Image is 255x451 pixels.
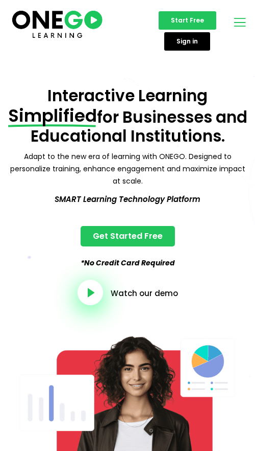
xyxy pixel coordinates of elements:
span: Simplified [8,105,97,126]
span: Interactive Learning [47,84,208,107]
a: Sign in [164,32,210,51]
span: Get Started Free [93,232,163,240]
span: for Businesses and Educational Institutions. [31,106,247,147]
span: Sign in [176,38,198,44]
a: video-button [78,280,103,305]
p: Adapt to the new era of learning with ONEGO. Designed to personalize training, enhance engagement... [8,151,247,187]
a: Get Started Free [81,226,175,246]
a: Watch our demo [111,289,178,297]
em: *No Credit Card Required [81,258,175,268]
p: SMART Learning Technology Platform [8,193,247,206]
